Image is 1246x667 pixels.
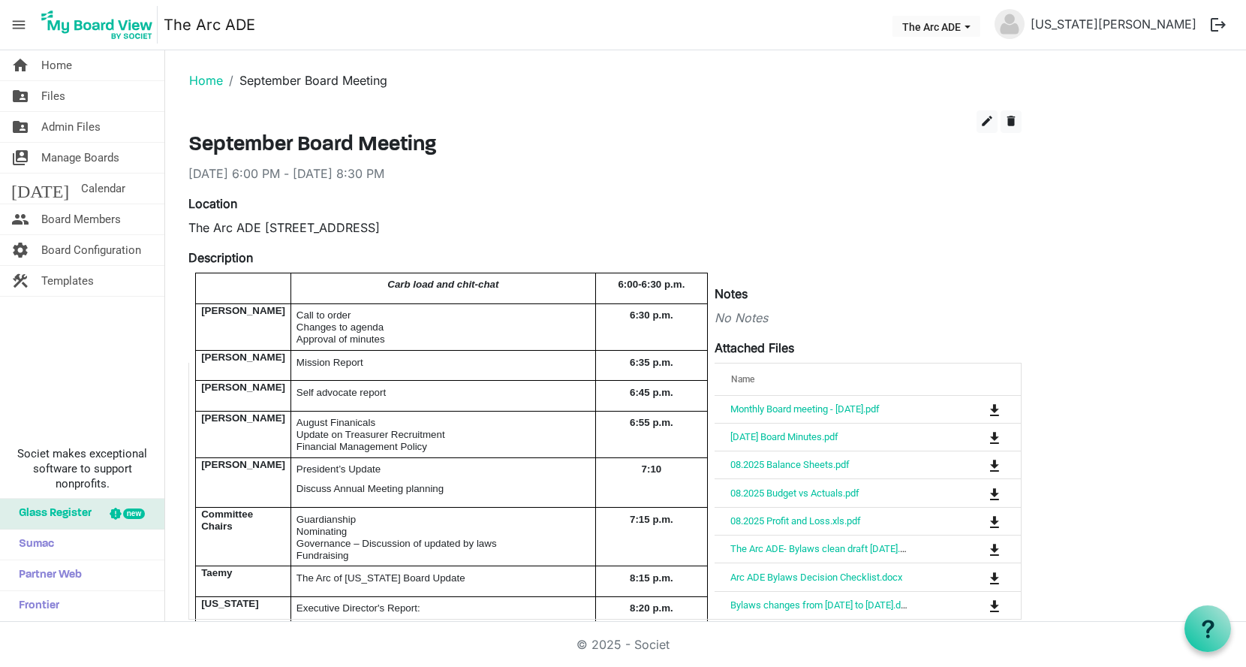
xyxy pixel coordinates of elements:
[41,81,65,111] span: Files
[892,16,980,37] button: The Arc ADE dropdownbutton
[715,591,927,619] td: Bylaws changes from 2022 to 2025.docx is template cell column header Name
[730,431,838,442] a: [DATE] Board Minutes.pdf
[11,499,92,529] span: Glass Register
[730,572,902,583] a: Arc ADE Bylaws Decision Checklist.docx
[11,81,29,111] span: folder_shared
[927,478,1021,506] td: is Command column column header
[715,507,927,535] td: 08.2025 Profit and Loss.xls.pdf is template cell column header Name
[81,174,125,204] span: Calendar
[984,511,1005,532] button: Download
[37,6,158,44] img: My Board View Logo
[730,459,850,470] a: 08.2025 Balance Sheets.pdf
[927,396,1021,423] td: is Command column column header
[576,637,670,652] a: © 2025 - Societ
[977,110,998,133] button: edit
[41,50,72,80] span: Home
[11,235,29,265] span: settings
[715,451,927,478] td: 08.2025 Balance Sheets.pdf is template cell column header Name
[618,279,685,290] span: 6:00-6:30 p.m.
[188,219,1022,237] div: The Arc ADE [STREET_ADDRESS]
[715,423,927,451] td: 08.20.2025 Board Minutes.pdf is template cell column header Name
[1004,114,1018,128] span: delete
[927,507,1021,535] td: is Command column column header
[927,423,1021,451] td: is Command column column header
[715,563,927,590] td: Arc ADE Bylaws Decision Checklist.docx is template cell column header Name
[730,515,861,527] a: 08.2025 Profit and Loss.xls.pdf
[980,114,994,128] span: edit
[995,9,1025,39] img: no-profile-picture.svg
[11,50,29,80] span: home
[164,10,255,40] a: The Arc ADE
[730,487,859,499] a: 08.2025 Budget vs Actuals.pdf
[201,305,285,316] span: [PERSON_NAME]
[984,566,1005,587] button: Download
[223,71,387,89] li: September Board Meeting
[927,591,1021,619] td: is Command column column header
[188,249,253,267] label: Description
[730,599,916,611] a: Bylaws changes from [DATE] to [DATE].docx
[11,143,29,173] span: switch_account
[11,530,54,560] span: Sumac
[37,6,164,44] a: My Board View Logo
[730,403,880,415] a: Monthly Board meeting - [DATE].pdf
[11,112,29,142] span: folder_shared
[296,309,351,321] span: Call to order
[715,339,794,357] label: Attached Files
[715,396,927,423] td: Monthly Board meeting - September 17, 2025.pdf is template cell column header Name
[715,285,748,303] label: Notes
[296,321,384,333] span: Changes to agenda
[11,174,69,204] span: [DATE]
[41,204,121,234] span: Board Members
[296,333,385,345] span: Approval of minutes
[188,195,237,213] label: Location
[984,427,1005,448] button: Download
[984,539,1005,560] button: Download
[730,543,920,554] a: The Arc ADE- Bylaws clean draft [DATE].docx
[5,11,33,39] span: menu
[387,279,498,290] span: Carb load and chit-chat
[1202,9,1234,41] button: logout
[188,164,1022,183] div: [DATE] 6:00 PM - [DATE] 8:30 PM
[41,112,101,142] span: Admin Files
[984,399,1005,420] button: Download
[630,357,673,368] span: 6:35 p.m.
[927,451,1021,478] td: is Command column column header
[123,509,145,519] div: new
[11,204,29,234] span: people
[7,446,158,491] span: Societ makes exceptional software to support nonprofits.
[188,133,1022,158] h3: September Board Meeting
[188,309,1022,327] div: No Notes
[11,560,82,590] span: Partner Web
[1001,110,1022,133] button: delete
[630,309,673,321] span: 6:30 p.m.
[11,591,59,621] span: Frontier
[189,73,223,88] a: Home
[984,454,1005,475] button: Download
[715,535,927,563] td: The Arc ADE- Bylaws clean draft Sep 2025.docx is template cell column header Name
[984,482,1005,503] button: Download
[296,357,363,368] span: Mission Report
[41,143,119,173] span: Manage Boards
[201,352,285,363] span: [PERSON_NAME]
[41,266,94,296] span: Templates
[41,235,141,265] span: Board Configuration
[927,563,1021,590] td: is Command column column header
[984,595,1005,616] button: Download
[927,535,1021,563] td: is Command column column header
[731,374,754,385] span: Name
[1025,9,1202,39] a: [US_STATE][PERSON_NAME]
[715,478,927,506] td: 08.2025 Budget vs Actuals.pdf is template cell column header Name
[11,266,29,296] span: construction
